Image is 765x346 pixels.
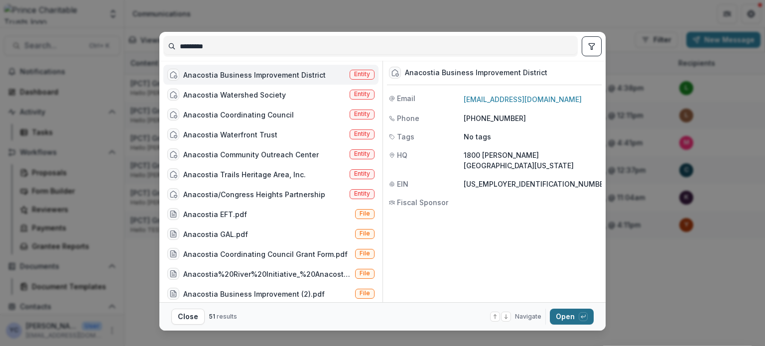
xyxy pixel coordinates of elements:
[209,313,215,320] span: 51
[464,150,600,171] p: 1800 [PERSON_NAME] [GEOGRAPHIC_DATA][US_STATE]
[360,230,370,237] span: File
[183,249,348,259] div: Anacostia Coordinating Council Grant Form.pdf
[354,111,370,117] span: Entity
[582,36,602,56] button: toggle filters
[397,150,407,160] span: HQ
[360,270,370,277] span: File
[183,229,248,239] div: Anacostia GAL.pdf
[405,69,547,77] div: Anacostia Business Improvement District
[217,313,237,320] span: results
[397,131,414,142] span: Tags
[360,290,370,297] span: File
[464,131,491,142] p: No tags
[354,71,370,78] span: Entity
[183,110,294,120] div: Anacostia Coordinating Council
[397,179,408,189] span: EIN
[354,170,370,177] span: Entity
[183,129,277,140] div: Anacostia Waterfront Trust
[354,150,370,157] span: Entity
[354,190,370,197] span: Entity
[550,309,594,325] button: Open
[464,179,611,189] p: [US_EMPLOYER_IDENTIFICATION_NUMBER]
[397,93,415,104] span: Email
[183,269,351,279] div: Anacostia%20River%20Initiative_%20Anacostia%20Trust%20FY15%20_%20FY16%20budgets.xlsx
[183,169,306,180] div: Anacostia Trails Heritage Area, Inc.
[183,70,326,80] div: Anacostia Business Improvement District
[397,197,448,208] span: Fiscal Sponsor
[464,95,582,104] a: [EMAIL_ADDRESS][DOMAIN_NAME]
[183,189,325,200] div: Anacostia/Congress Heights Partnership
[464,113,600,123] p: [PHONE_NUMBER]
[354,91,370,98] span: Entity
[360,210,370,217] span: File
[171,309,205,325] button: Close
[515,312,541,321] span: Navigate
[354,130,370,137] span: Entity
[183,209,247,220] div: Anacostia EFT.pdf
[397,113,419,123] span: Phone
[183,149,319,160] div: Anacostia Community Outreach Center
[360,250,370,257] span: File
[183,90,286,100] div: Anacostia Watershed Society
[183,289,325,299] div: Anacostia Business Improvement (2).pdf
